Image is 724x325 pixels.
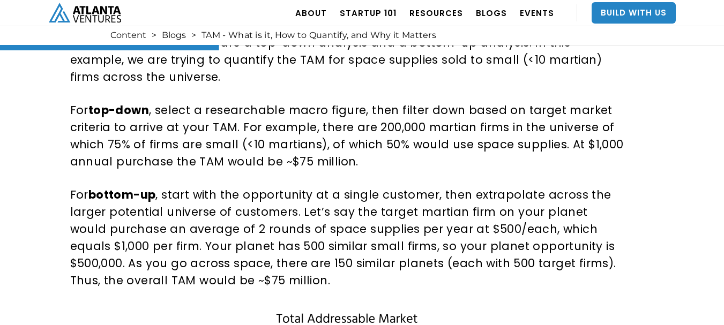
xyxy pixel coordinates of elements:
strong: bottom-up [88,187,156,202]
a: Content [110,30,146,41]
a: Blogs [162,30,186,41]
div: > [191,30,196,41]
a: Build With Us [592,2,676,24]
div: > [152,30,156,41]
p: For , start with the opportunity at a single customer, then extrapolate across the larger potenti... [70,186,624,289]
p: Two simple ways to start are a top-down analysis and a bottom-up analysis. In this example, we ar... [70,34,624,86]
p: For , select a researchable macro figure, then filter down based on target market criteria to arr... [70,102,624,170]
div: TAM - What is it, How to Quantify, and Why it Matters [201,30,436,41]
strong: top-down [88,102,149,118]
